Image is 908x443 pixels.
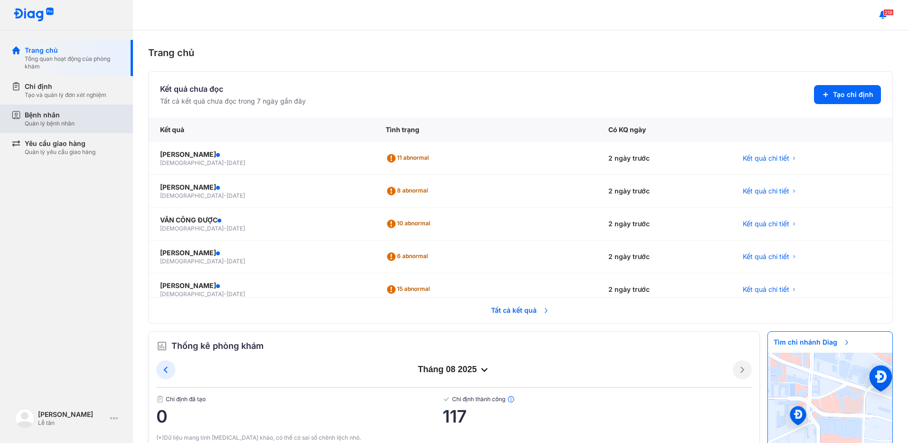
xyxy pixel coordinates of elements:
[597,175,731,208] div: 2 ngày trước
[38,410,106,419] div: [PERSON_NAME]
[25,120,75,127] div: Quản lý bệnh nhân
[374,117,597,142] div: Tình trạng
[386,151,433,166] div: 11 abnormal
[38,419,106,427] div: Lễ tân
[175,364,733,376] div: tháng 08 2025
[13,8,54,22] img: logo
[160,225,224,232] span: [DEMOGRAPHIC_DATA]
[597,117,731,142] div: Có KQ ngày
[443,407,752,426] span: 117
[156,395,443,403] span: Chỉ định đã tạo
[25,139,95,148] div: Yêu cầu giao hàng
[25,55,122,70] div: Tổng quan hoạt động của phòng khám
[507,395,515,403] img: info.7e716105.svg
[743,252,789,261] span: Kết quả chi tiết
[156,395,164,403] img: document.50c4cfd0.svg
[597,273,731,306] div: 2 ngày trước
[160,150,363,159] div: [PERSON_NAME]
[160,258,224,265] span: [DEMOGRAPHIC_DATA]
[148,46,893,60] div: Trang chủ
[171,339,264,353] span: Thống kê phòng khám
[743,154,789,163] span: Kết quả chi tiết
[386,183,432,199] div: 8 abnormal
[224,225,227,232] span: -
[814,85,881,104] button: Tạo chỉ định
[25,46,122,55] div: Trang chủ
[25,148,95,156] div: Quản lý yêu cầu giao hàng
[156,433,752,442] div: (*)Dữ liệu mang tính [MEDICAL_DATA] khảo, có thể có sai số chênh lệch nhỏ.
[224,258,227,265] span: -
[386,249,432,264] div: 6 abnormal
[160,83,306,95] div: Kết quả chưa đọc
[160,96,306,106] div: Tất cả kết quả chưa đọc trong 7 ngày gần đây
[25,91,106,99] div: Tạo và quản lý đơn xét nghiệm
[15,409,34,428] img: logo
[160,248,363,258] div: [PERSON_NAME]
[743,219,789,229] span: Kết quả chi tiết
[224,159,227,166] span: -
[160,159,224,166] span: [DEMOGRAPHIC_DATA]
[160,281,363,290] div: [PERSON_NAME]
[224,192,227,199] span: -
[160,183,363,192] div: [PERSON_NAME]
[25,110,75,120] div: Bệnh nhân
[768,332,856,353] span: Tìm chi nhánh Diag
[833,90,873,99] span: Tạo chỉ định
[485,300,556,321] span: Tất cả kết quả
[597,208,731,241] div: 2 ngày trước
[227,290,245,298] span: [DATE]
[227,225,245,232] span: [DATE]
[597,241,731,273] div: 2 ngày trước
[386,216,434,231] div: 10 abnormal
[443,395,752,403] span: Chỉ định thành công
[149,117,374,142] div: Kết quả
[227,192,245,199] span: [DATE]
[443,395,450,403] img: checked-green.01cc79e0.svg
[160,192,224,199] span: [DEMOGRAPHIC_DATA]
[224,290,227,298] span: -
[227,159,245,166] span: [DATE]
[743,285,789,294] span: Kết quả chi tiết
[883,9,894,16] span: 218
[160,290,224,298] span: [DEMOGRAPHIC_DATA]
[227,258,245,265] span: [DATE]
[156,407,443,426] span: 0
[160,215,363,225] div: VĂN CÔNG ĐƯỢC
[156,340,168,352] img: order.5a6da16c.svg
[743,186,789,196] span: Kết quả chi tiết
[386,282,434,297] div: 15 abnormal
[597,142,731,175] div: 2 ngày trước
[25,82,106,91] div: Chỉ định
